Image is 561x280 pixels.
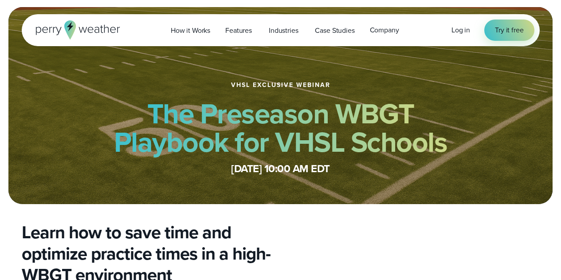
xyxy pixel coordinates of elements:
[451,25,470,35] a: Log in
[315,25,354,36] span: Case Studies
[231,161,330,177] strong: [DATE] 10:00 AM EDT
[231,82,330,89] h1: VHSL Exclusive Webinar
[484,20,534,41] a: Try it free
[269,25,298,36] span: Industries
[163,21,218,39] a: How it Works
[307,21,362,39] a: Case Studies
[171,25,210,36] span: How it Works
[225,25,252,36] span: Features
[370,25,399,35] span: Company
[114,93,447,163] strong: The Preseason WBGT Playbook for VHSL Schools
[495,25,523,35] span: Try it free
